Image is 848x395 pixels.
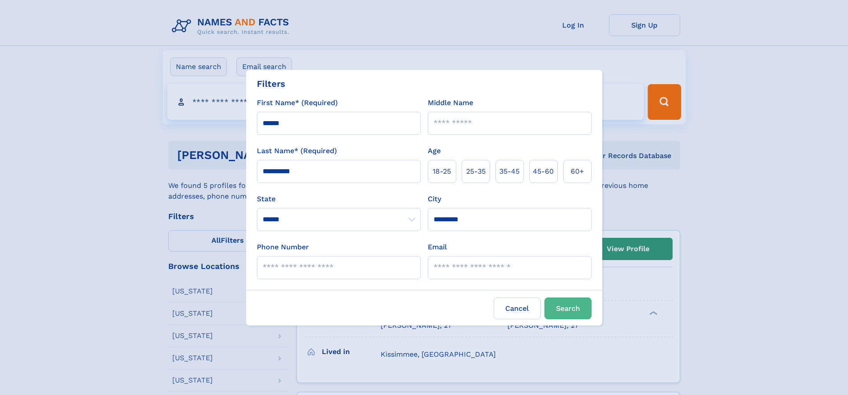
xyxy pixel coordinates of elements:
label: Last Name* (Required) [257,146,337,156]
div: Filters [257,77,285,90]
label: State [257,194,421,204]
span: 18‑25 [433,166,451,177]
span: 35‑45 [499,166,519,177]
label: Middle Name [428,98,473,108]
label: Email [428,242,447,252]
span: 45‑60 [533,166,554,177]
label: Age [428,146,441,156]
label: City [428,194,441,204]
label: Phone Number [257,242,309,252]
label: First Name* (Required) [257,98,338,108]
label: Cancel [494,297,541,319]
button: Search [544,297,592,319]
span: 60+ [571,166,584,177]
span: 25‑35 [466,166,486,177]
